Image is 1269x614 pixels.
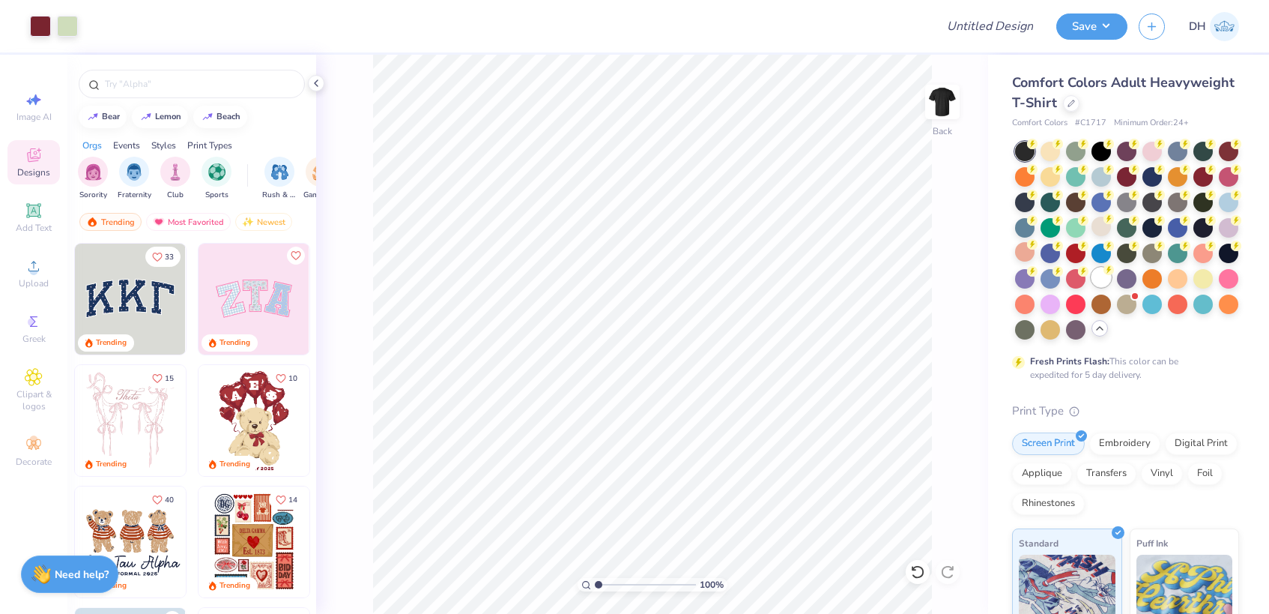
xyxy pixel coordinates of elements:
input: Try "Alpha" [103,76,295,91]
span: Comfort Colors Adult Heavyweight T-Shirt [1012,73,1235,112]
div: filter for Sports [202,157,231,201]
span: Designs [17,166,50,178]
button: Like [145,490,181,510]
span: Sports [205,190,228,201]
img: Club Image [167,163,184,181]
span: DH [1189,18,1206,35]
span: Rush & Bid [262,190,297,201]
img: 83dda5b0-2158-48ca-832c-f6b4ef4c4536 [75,365,186,476]
span: Upload [19,277,49,289]
span: 40 [165,496,174,504]
span: Image AI [16,111,52,123]
span: Clipart & logos [7,388,60,412]
img: Fraternity Image [126,163,142,181]
span: Comfort Colors [1012,117,1067,130]
button: Like [145,368,181,388]
img: Back [927,87,957,117]
div: Foil [1187,463,1223,485]
div: filter for Game Day [303,157,338,201]
img: trend_line.gif [87,112,99,121]
img: Sorority Image [85,163,102,181]
img: Newest.gif [242,217,254,227]
img: edfb13fc-0e43-44eb-bea2-bf7fc0dd67f9 [185,244,296,355]
img: most_fav.gif [153,217,165,227]
div: Applique [1012,463,1072,485]
a: DH [1189,12,1239,41]
img: e74243e0-e378-47aa-a400-bc6bcb25063a [309,365,420,476]
div: Events [113,139,140,152]
div: filter for Rush & Bid [262,157,297,201]
div: Trending [219,337,250,349]
button: Like [269,490,304,510]
div: Orgs [82,139,102,152]
img: Game Day Image [312,163,330,181]
span: Standard [1019,535,1058,551]
span: Fraternity [118,190,151,201]
button: Like [145,247,181,267]
span: Decorate [16,456,52,468]
button: Like [287,247,305,265]
div: Print Type [1012,403,1239,420]
strong: Need help? [55,568,109,582]
img: a3be6b59-b000-4a72-aad0-0c575b892a6b [75,487,186,598]
span: 33 [165,253,174,261]
div: bear [102,112,120,121]
div: Newest [235,213,292,231]
div: Vinyl [1141,463,1183,485]
img: 9980f5e8-e6a1-4b4a-8839-2b0e9349023c [199,244,309,355]
div: Trending [96,459,127,470]
img: Dayna Hausspiegel [1210,12,1239,41]
div: Back [933,124,952,138]
span: 15 [165,375,174,382]
div: filter for Fraternity [118,157,151,201]
span: 10 [288,375,297,382]
button: Save [1056,13,1127,40]
span: Add Text [16,222,52,234]
span: # C1717 [1075,117,1106,130]
img: 5ee11766-d822-42f5-ad4e-763472bf8dcf [309,244,420,355]
strong: Fresh Prints Flash: [1030,355,1109,367]
div: beach [216,112,240,121]
div: Styles [151,139,176,152]
img: b0e5e834-c177-467b-9309-b33acdc40f03 [309,487,420,598]
div: Trending [219,459,250,470]
div: Digital Print [1165,433,1238,455]
span: 100 % [700,578,724,592]
span: 14 [288,496,297,504]
div: Trending [79,213,142,231]
button: filter button [202,157,231,201]
button: filter button [160,157,190,201]
img: Rush & Bid Image [271,163,288,181]
img: d12c9beb-9502-45c7-ae94-40b97fdd6040 [185,487,296,598]
div: Trending [96,337,127,349]
div: Most Favorited [146,213,231,231]
div: Trending [219,580,250,592]
span: Minimum Order: 24 + [1114,117,1189,130]
span: Puff Ink [1136,535,1168,551]
div: Print Types [187,139,232,152]
span: Club [167,190,184,201]
span: Sorority [79,190,107,201]
img: 3b9aba4f-e317-4aa7-a679-c95a879539bd [75,244,186,355]
span: Greek [22,333,46,345]
div: Screen Print [1012,433,1085,455]
button: filter button [262,157,297,201]
button: beach [193,106,247,128]
input: Untitled Design [935,11,1045,41]
div: Rhinestones [1012,493,1085,515]
button: filter button [303,157,338,201]
span: Game Day [303,190,338,201]
button: Like [269,368,304,388]
div: lemon [155,112,181,121]
button: lemon [132,106,188,128]
div: filter for Club [160,157,190,201]
img: d12a98c7-f0f7-4345-bf3a-b9f1b718b86e [185,365,296,476]
div: filter for Sorority [78,157,108,201]
button: bear [79,106,127,128]
button: filter button [78,157,108,201]
button: filter button [118,157,151,201]
img: 6de2c09e-6ade-4b04-8ea6-6dac27e4729e [199,487,309,598]
div: This color can be expedited for 5 day delivery. [1030,355,1214,382]
img: trend_line.gif [140,112,152,121]
img: trending.gif [86,217,98,227]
